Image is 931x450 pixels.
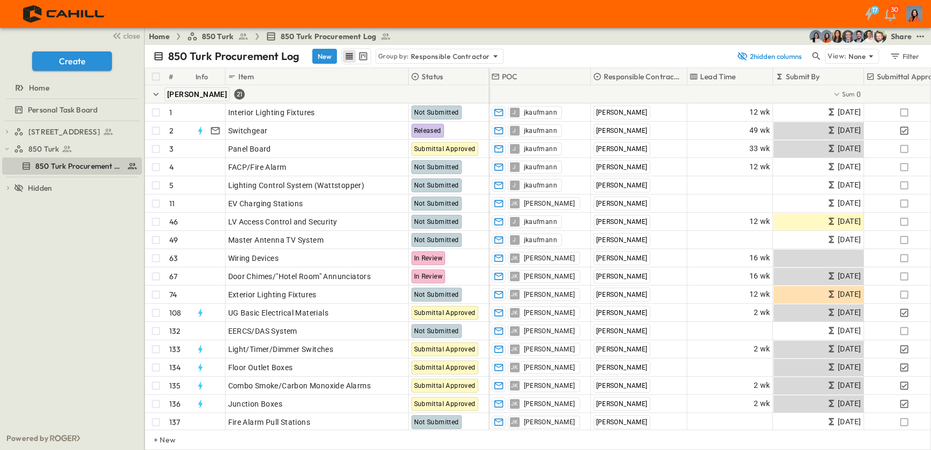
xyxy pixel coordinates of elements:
[511,312,518,313] span: JK
[596,364,648,371] span: [PERSON_NAME]
[596,127,648,134] span: [PERSON_NAME]
[914,30,927,43] button: test
[852,30,865,43] img: Casey Kasten (ckasten@cahill-sf.com)
[731,49,808,64] button: 2hidden columns
[524,126,558,135] span: jkaufmann
[889,50,920,62] div: Filter
[596,145,648,153] span: [PERSON_NAME]
[524,181,558,190] span: jkaufmann
[838,416,861,428] span: [DATE]
[169,289,177,300] p: 74
[511,422,518,422] span: JK
[524,272,575,281] span: [PERSON_NAME]
[838,161,861,173] span: [DATE]
[414,163,459,171] span: Not Submitted
[414,200,459,207] span: Not Submitted
[196,62,208,92] div: Info
[228,125,268,136] span: Switchgear
[228,253,279,264] span: Wiring Devices
[169,344,181,355] p: 133
[168,49,299,64] p: 850 Turk Procurement Log
[414,309,476,317] span: Submittal Approved
[14,124,140,139] a: [STREET_ADDRESS]
[838,379,861,392] span: [DATE]
[356,50,370,63] button: kanban view
[414,109,459,116] span: Not Submitted
[414,273,443,280] span: In Review
[700,71,736,82] p: Lead Time
[193,68,226,85] div: Info
[842,89,855,99] p: Sum
[169,144,174,154] p: 3
[596,327,648,335] span: [PERSON_NAME]
[169,307,182,318] p: 108
[228,271,371,282] span: Door Chimes/"Hotel Room" Annunciators
[169,162,174,172] p: 4
[749,215,770,228] span: 12 wk
[228,162,287,172] span: FACP/Fire Alarm
[596,418,648,426] span: [PERSON_NAME]
[820,30,833,43] img: Stephanie McNeill (smcneill@cahill-sf.com)
[838,197,861,209] span: [DATE]
[838,325,861,337] span: [DATE]
[524,108,558,117] span: jkaufmann
[2,157,142,175] div: 850 Turk Procurement Logtest
[849,51,866,62] p: None
[169,253,178,264] p: 63
[414,182,459,189] span: Not Submitted
[13,3,116,25] img: 4f72bfc4efa7236828875bac24094a5ddb05241e32d018417354e964050affa1.png
[202,31,234,42] span: 850 Turk
[228,107,315,118] span: Interior Lighting Fixtures
[838,106,861,118] span: [DATE]
[343,50,356,63] button: row view
[169,107,172,118] p: 1
[228,344,334,355] span: Light/Timer/Dimmer Switches
[596,382,648,389] span: [PERSON_NAME]
[28,104,97,115] span: Personal Task Board
[28,183,52,193] span: Hidden
[2,140,142,157] div: 850 Turktest
[2,123,142,140] div: [STREET_ADDRESS]test
[187,31,249,42] a: 850 Turk
[167,68,193,85] div: #
[596,163,648,171] span: [PERSON_NAME]
[596,200,648,207] span: [PERSON_NAME]
[228,144,271,154] span: Panel Board
[228,417,311,427] span: Fire Alarm Pull Stations
[524,145,558,153] span: jkaufmann
[524,217,558,226] span: jkaufmann
[167,90,227,99] span: [PERSON_NAME]
[858,4,880,24] button: 17
[749,106,770,118] span: 12 wk
[524,290,575,299] span: [PERSON_NAME]
[414,382,476,389] span: Submittal Approved
[838,142,861,155] span: [DATE]
[596,346,648,353] span: [PERSON_NAME]
[414,346,476,353] span: Submittal Approved
[2,80,140,95] a: Home
[749,142,770,155] span: 33 wk
[828,50,846,62] p: View:
[596,400,648,408] span: [PERSON_NAME]
[524,400,575,408] span: [PERSON_NAME]
[524,418,575,426] span: [PERSON_NAME]
[228,289,317,300] span: Exterior Lighting Fixtures
[32,51,112,71] button: Create
[28,144,59,154] span: 850 Turk
[228,198,303,209] span: EV Charging Stations
[838,361,861,373] span: [DATE]
[169,62,173,92] div: #
[596,254,648,262] span: [PERSON_NAME]
[169,198,175,209] p: 11
[596,109,648,116] span: [PERSON_NAME]
[228,380,371,391] span: Combo Smoke/Carbon Monoxide Alarms
[414,236,459,244] span: Not Submitted
[169,380,181,391] p: 135
[596,309,648,317] span: [PERSON_NAME]
[863,30,876,43] img: Kyle Baltes (kbaltes@cahill-sf.com)
[169,271,177,282] p: 67
[596,182,648,189] span: [PERSON_NAME]
[414,327,459,335] span: Not Submitted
